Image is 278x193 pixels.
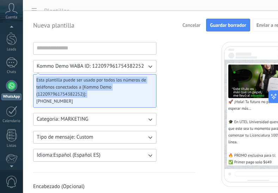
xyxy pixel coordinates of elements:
[183,23,200,28] span: Cancelar
[1,119,22,123] div: Calendario
[1,144,22,148] div: Listas
[1,70,22,74] div: Chats
[37,116,88,123] span: Categoria: MARKETING
[33,183,195,190] span: Encabezado (Opcional)
[33,131,156,144] button: Tipo de mensaje: Custom
[33,113,156,126] button: Categoria: MARKETING
[36,98,148,105] span: [PHONE_NUMBER]
[33,60,156,73] button: Kommo Demo WABA ID: 122097961754382252
[37,134,93,141] span: Tipo de mensaje: Custom
[6,15,17,20] span: Cuenta
[1,94,21,100] div: WhatsApp
[206,19,250,31] button: Guardar borrador
[37,63,144,70] span: Kommo Demo WABA ID: 122097961754382252
[1,47,22,52] div: Leads
[179,20,204,30] button: Cancelar
[37,152,100,159] span: Idioma: Español (Español ES)
[33,149,156,162] button: Idioma:Español (Español ES)
[36,77,148,98] span: Esta plantilla puede ser usado por todos los números de teléfonos conectados a [Kommo Demo (12209...
[210,23,246,28] span: Guardar borrador
[33,21,74,29] h2: Nueva plantilla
